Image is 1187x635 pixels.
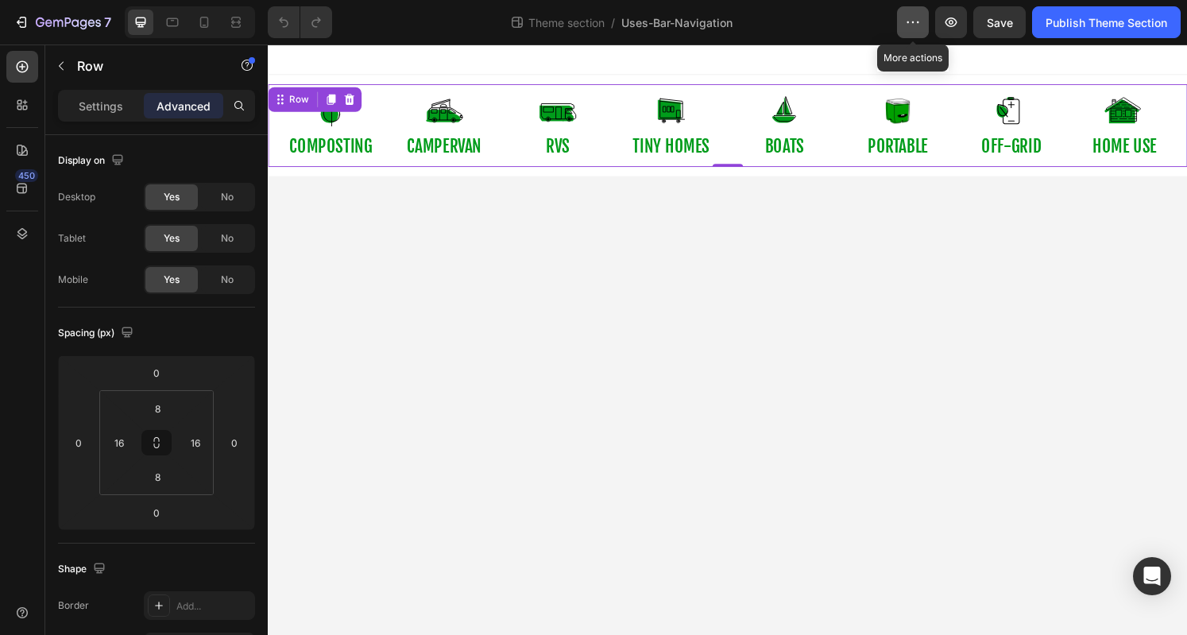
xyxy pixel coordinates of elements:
[58,190,95,204] div: Desktop
[1032,6,1181,38] button: Publish Theme Section
[77,56,212,76] p: Row
[397,48,439,90] img: gempages_580609844373881769-921ecc0c-ffd2-468c-b6fb-046f7cdb0e70.svg
[868,48,910,90] img: gempages_580609844373881769-c0419778-f974-4f3d-99b9-9544059e2894.svg
[1046,14,1167,31] div: Publish Theme Section
[67,431,91,455] input: 0
[107,431,131,455] input: l
[855,90,922,122] p: home use
[611,14,615,31] span: /
[750,48,792,90] img: gempages_580609844373881769-c6a2045d-138f-450b-b823-5966d77507e8.svg
[141,397,173,420] input: s
[378,90,458,122] p: tiny homes
[164,190,180,204] span: Yes
[58,559,109,580] div: Shape
[221,231,234,246] span: No
[221,190,234,204] span: No
[104,13,111,32] p: 7
[280,48,322,90] img: RVs Icon
[268,6,332,38] div: Undo/Redo
[1133,557,1171,595] div: Open Intercom Messenger
[525,14,608,31] span: Theme section
[141,361,172,385] input: 0
[987,16,1013,29] span: Save
[141,501,172,525] input: 0
[184,431,207,455] input: l
[222,431,246,455] input: 0
[221,273,234,287] span: No
[19,50,45,64] div: Row
[157,98,211,114] p: Advanced
[632,48,675,90] img: gempages_580609844373881769-60070f51-a0a9-4603-ab2e-218aa417858b.svg
[176,599,251,614] div: Add...
[516,90,556,122] p: boats
[15,169,38,182] div: 450
[58,231,86,246] div: Tablet
[58,598,89,613] div: Border
[164,231,180,246] span: Yes
[268,45,1187,635] iframe: Design area
[288,90,313,122] p: RVs
[515,48,557,90] img: gempages_580609844373881769-2d67d74f-5b18-41e4-a85b-e2448c53fccc.svg
[58,150,127,172] div: Display on
[973,6,1026,38] button: Save
[141,465,173,489] input: s
[58,273,88,287] div: Mobile
[79,98,123,114] p: Settings
[58,323,137,344] div: Spacing (px)
[622,90,685,122] p: portable
[6,6,118,38] button: 7
[164,273,180,287] span: Yes
[740,90,802,122] p: off-grid
[621,14,733,31] span: Uses-Bar-Navigation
